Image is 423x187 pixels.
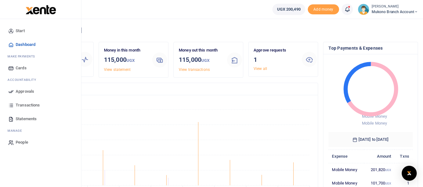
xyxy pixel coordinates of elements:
[16,42,35,48] span: Dashboard
[5,75,76,85] li: Ac
[201,58,209,63] small: UGX
[5,112,76,126] a: Statements
[5,98,76,112] a: Transactions
[104,47,147,54] p: Money in this month
[308,4,339,15] span: Add money
[358,4,369,15] img: profile-user
[16,102,40,108] span: Transactions
[254,47,297,54] p: Approve requests
[364,163,395,176] td: 201,820
[126,58,135,63] small: UGX
[16,116,37,122] span: Statements
[16,65,27,71] span: Cards
[254,66,267,71] a: View all
[364,150,395,163] th: Amount
[395,163,413,176] td: 2
[5,85,76,98] a: Approvals
[179,47,222,54] p: Money out this month
[16,139,28,145] span: People
[5,126,76,135] li: M
[358,4,418,15] a: profile-user [PERSON_NAME] Mukono branch account
[277,6,301,12] span: UGX 200,490
[254,55,297,64] h3: 1
[29,86,313,92] h4: Transactions Overview
[5,61,76,75] a: Cards
[328,45,413,52] h4: Top Payments & Expenses
[25,7,56,12] a: logo-small logo-large logo-large
[272,4,305,15] a: UGX 200,490
[12,77,36,82] span: countability
[5,52,76,61] li: M
[5,38,76,52] a: Dashboard
[270,4,308,15] li: Wallet ballance
[179,55,222,65] h3: 115,000
[402,166,417,181] div: Open Intercom Messenger
[24,27,418,34] h4: Hello [PERSON_NAME]
[11,128,22,133] span: anage
[308,4,339,15] li: Toup your wallet
[16,28,25,34] span: Start
[11,54,35,59] span: ake Payments
[385,182,391,185] small: UGX
[104,67,131,72] a: View statement
[372,9,418,15] span: Mukono branch account
[328,132,413,147] h6: [DATE] to [DATE]
[362,121,387,125] span: Mobile Money
[26,5,56,14] img: logo-large
[385,168,391,172] small: UGX
[328,163,364,176] td: Mobile Money
[16,88,34,95] span: Approvals
[308,7,339,11] a: Add money
[179,67,210,72] a: View transactions
[5,24,76,38] a: Start
[5,135,76,149] a: People
[372,4,418,9] small: [PERSON_NAME]
[395,150,413,163] th: Txns
[362,114,387,119] span: Mobile Money
[328,150,364,163] th: Expense
[104,55,147,65] h3: 115,000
